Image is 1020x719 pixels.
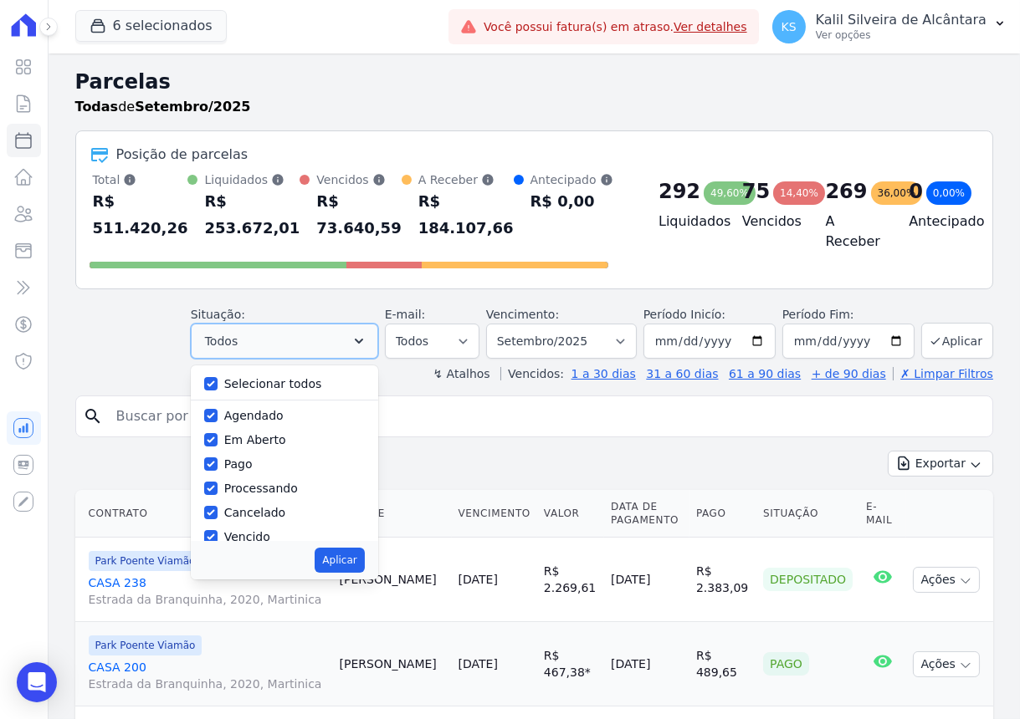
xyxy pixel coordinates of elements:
h4: Vencidos [742,212,799,232]
div: 269 [826,178,868,205]
div: Total [93,171,188,188]
a: Ver detalhes [674,20,747,33]
div: Antecipado [531,171,613,188]
label: Selecionar todos [224,377,322,390]
th: Contrato [75,490,333,538]
div: Posição de parcelas [116,145,249,165]
input: Buscar por nome do lote ou do cliente [106,400,986,433]
div: R$ 184.107,66 [418,188,514,242]
td: [DATE] [604,538,689,622]
label: Pago [224,457,253,471]
p: Kalil Silveira de Alcântara [816,12,987,28]
strong: Todas [75,99,119,115]
th: Cliente [333,490,452,538]
div: 0 [909,178,923,205]
a: CASA 200Estrada da Branquinha, 2020, Martinica [89,659,326,692]
i: search [83,406,103,426]
span: Você possui fatura(s) em atraso. [484,18,747,36]
div: 0,00% [926,181,971,205]
button: Ações [913,567,980,593]
label: Vencidos: [500,367,564,380]
div: A Receber [418,171,514,188]
button: Aplicar [315,548,364,573]
div: 36,00% [871,181,923,205]
div: 14,40% [773,181,825,205]
div: R$ 511.420,26 [93,188,188,242]
button: Todos [191,324,378,359]
p: Ver opções [816,28,987,42]
div: Open Intercom Messenger [17,662,57,702]
a: 61 a 90 dias [729,367,801,380]
label: Agendado [224,409,284,422]
a: + de 90 dias [812,367,886,380]
a: CASA 238Estrada da Branquinha, 2020, Martinica [89,574,326,608]
button: Aplicar [921,323,993,359]
th: Data de Pagamento [604,490,689,538]
button: Exportar [888,451,993,477]
h4: Liquidados [659,212,715,232]
div: R$ 253.672,01 [204,188,300,242]
span: KS [782,21,797,33]
label: Vencimento: [486,308,559,321]
td: [PERSON_NAME] [333,622,452,706]
td: [PERSON_NAME] [333,538,452,622]
div: Depositado [763,568,853,591]
th: Valor [537,490,604,538]
label: E-mail: [385,308,426,321]
td: R$ 467,38 [537,622,604,706]
span: Estrada da Branquinha, 2020, Martinica [89,676,326,692]
div: Vencidos [316,171,401,188]
label: Período Fim: [782,306,915,324]
label: Em Aberto [224,433,286,446]
td: [DATE] [604,622,689,706]
button: KS Kalil Silveira de Alcântara Ver opções [759,3,1020,50]
td: R$ 489,65 [689,622,756,706]
a: [DATE] [459,573,498,586]
span: Todos [205,331,238,351]
label: Cancelado [224,506,285,519]
label: Processando [224,482,298,495]
div: 49,60% [704,181,756,205]
label: Situação: [191,308,245,321]
button: Ações [913,651,980,677]
td: R$ 2.383,09 [689,538,756,622]
span: Park Poente Viamão [89,551,202,571]
div: 75 [742,178,770,205]
a: 1 a 30 dias [572,367,636,380]
th: Vencimento [452,490,537,538]
h2: Parcelas [75,67,993,97]
span: Estrada da Branquinha, 2020, Martinica [89,591,326,608]
label: Vencido [224,530,270,543]
div: R$ 73.640,59 [316,188,401,242]
td: R$ 2.269,61 [537,538,604,622]
div: R$ 0,00 [531,188,613,215]
div: 292 [659,178,700,205]
a: [DATE] [459,657,498,671]
h4: A Receber [826,212,883,252]
div: Pago [763,652,809,676]
label: ↯ Atalhos [433,367,489,380]
a: ✗ Limpar Filtros [893,367,993,380]
strong: Setembro/2025 [135,99,250,115]
button: 6 selecionados [75,10,227,42]
span: Park Poente Viamão [89,635,202,655]
th: Situação [756,490,859,538]
div: Liquidados [204,171,300,188]
th: E-mail [859,490,906,538]
th: Pago [689,490,756,538]
a: 31 a 60 dias [646,367,718,380]
label: Período Inicío: [643,308,725,321]
p: de [75,97,251,117]
h4: Antecipado [909,212,966,232]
